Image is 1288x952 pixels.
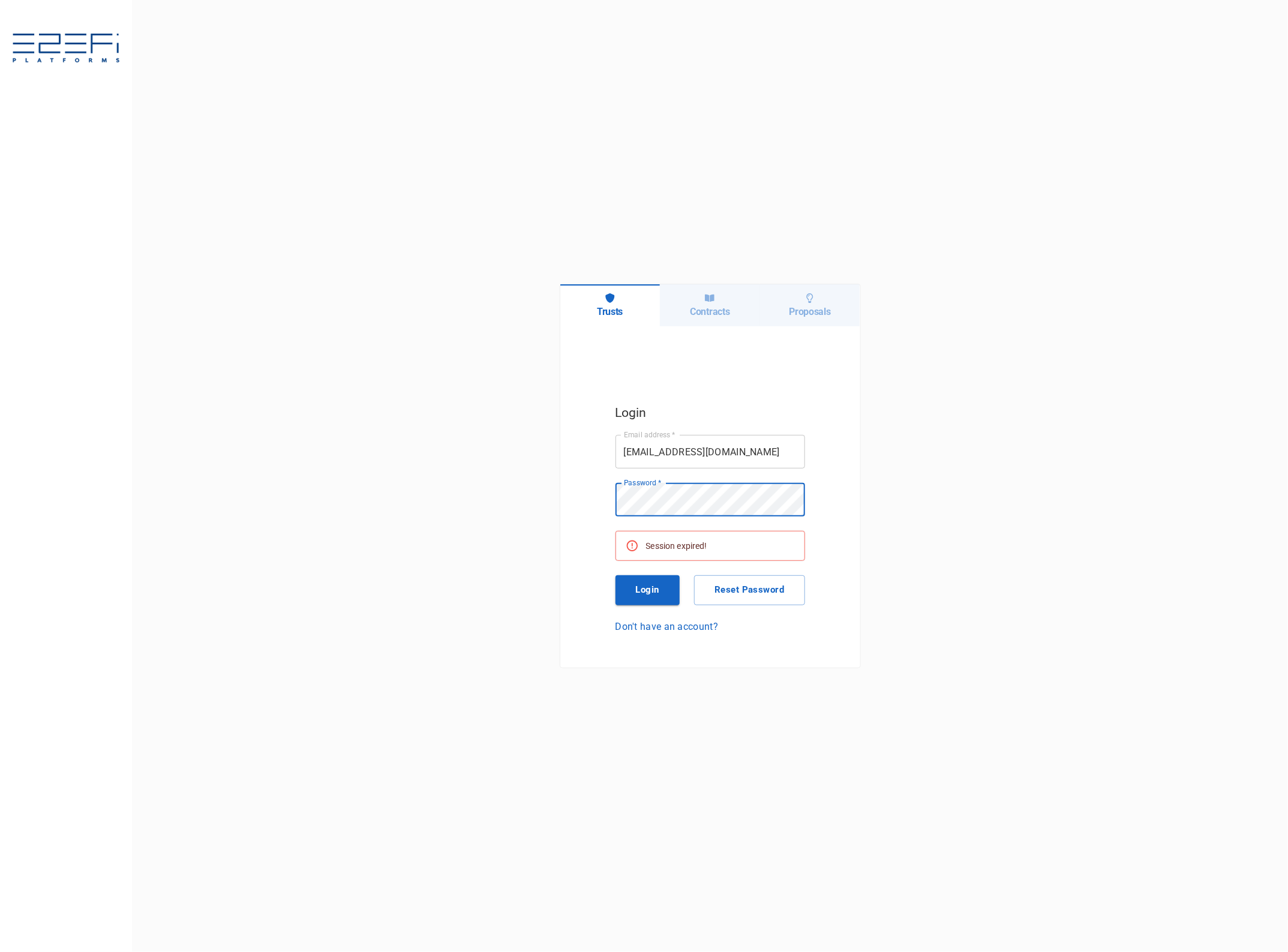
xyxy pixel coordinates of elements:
a: Don't have an account? [616,620,805,633]
button: Login [616,575,680,605]
div: Session expired! [646,535,707,557]
h5: Login [616,403,805,423]
button: Reset Password [694,575,804,605]
h6: Trusts [597,306,623,317]
label: Email address [624,430,675,440]
img: E2EFiPLATFORMS-7f06cbf9.svg [12,34,120,65]
h6: Proposals [789,306,831,317]
h6: Contracts [690,306,729,317]
label: Password [624,477,661,488]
